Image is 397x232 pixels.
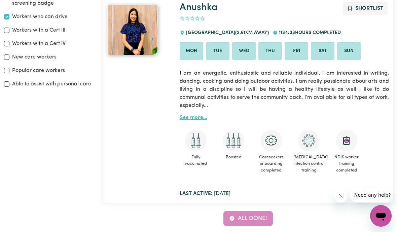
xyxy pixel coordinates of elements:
[311,42,334,60] li: Available on Sat
[330,151,363,176] span: NDIS worker training completed
[12,40,66,48] label: Workers with a Cert IV
[273,24,345,42] div: 1134.03 hours completed
[12,26,65,34] label: Workers with a Cert III
[258,42,282,60] li: Available on Thu
[235,30,269,35] span: ( 2.61 km away)
[180,191,230,196] span: [DATE]
[336,130,357,151] img: CS Academy: Introduction to NDIS Worker Training course completed
[180,115,207,120] a: See more...
[298,130,320,151] img: CS Academy: COVID-19 Infection Control Training course completed
[206,42,229,60] li: Available on Tue
[180,65,389,114] p: I am an energetic, enthusiastic and reliable individual. I am interested in writing, dancing, coo...
[337,42,361,60] li: Available on Sun
[107,5,172,55] a: Anushka
[343,2,388,15] button: Add to shortlist
[185,130,207,151] img: Care and support worker has received 2 doses of COVID-19 vaccine
[232,42,256,60] li: Available on Wed
[285,42,308,60] li: Available on Fri
[180,15,205,23] div: add rating by typing an integer from 0 to 5 or pressing arrow keys
[355,6,383,11] span: Shortlist
[334,189,348,202] iframe: Close message
[12,67,65,75] label: Popular care workers
[370,205,392,227] iframe: Button to launch messaging window
[217,151,250,163] span: Boosted
[12,80,91,88] label: Able to assist with personal care
[12,53,57,61] label: New care workers
[180,3,218,12] a: Anushka
[223,130,244,151] img: Care and support worker has received booster dose of COVID-19 vaccination
[260,130,282,151] img: CS Academy: Careseekers Onboarding course completed
[180,151,212,169] span: Fully vaccinated
[107,5,158,55] img: View Anushka's profile
[12,13,68,21] label: Workers who can drive
[180,191,213,196] b: Last active:
[293,151,325,176] span: [MEDICAL_DATA] infection control training
[255,151,287,176] span: Careseekers onboarding completed
[180,24,273,42] div: [GEOGRAPHIC_DATA]
[180,42,203,60] li: Available on Mon
[350,188,392,202] iframe: Message from company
